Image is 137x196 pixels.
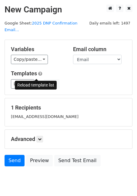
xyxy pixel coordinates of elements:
[11,104,126,111] h5: 1 Recipients
[11,46,64,53] h5: Variables
[73,46,126,53] h5: Email column
[5,5,132,15] h2: New Campaign
[11,114,79,119] small: [EMAIL_ADDRESS][DOMAIN_NAME]
[87,21,132,25] a: Daily emails left: 1497
[26,155,53,166] a: Preview
[11,79,34,89] a: Load...
[54,155,100,166] a: Send Test Email
[11,70,37,77] a: Templates
[11,136,126,142] h5: Advanced
[15,81,57,90] div: Reload template list
[11,55,48,64] a: Copy/paste...
[107,167,137,196] iframe: Chat Widget
[5,21,77,32] a: 2025 DNP Confirmation Email...
[5,21,77,32] small: Google Sheet:
[87,20,132,27] span: Daily emails left: 1497
[5,155,25,166] a: Send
